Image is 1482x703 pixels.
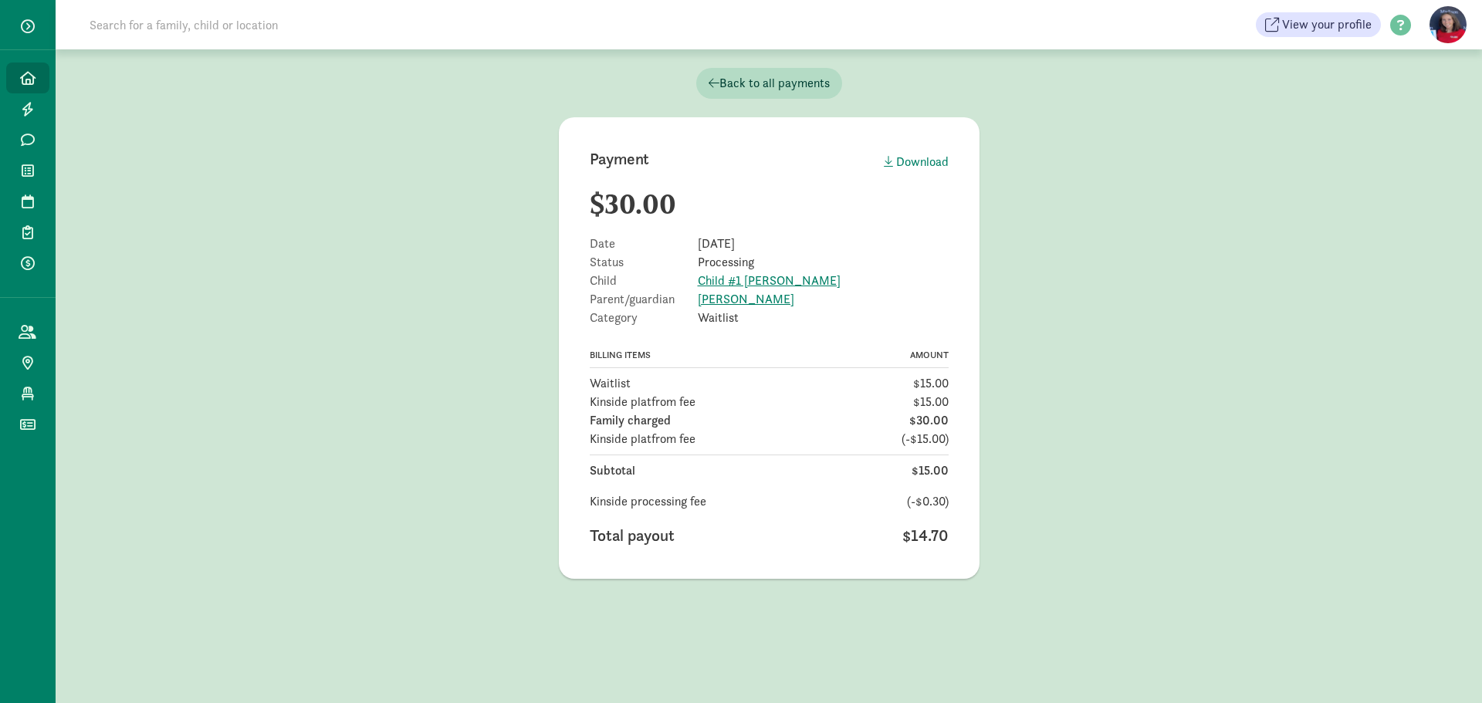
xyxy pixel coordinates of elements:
span: View your profile [1282,15,1372,34]
span: $14.70 [902,523,949,548]
span: Category [590,312,698,324]
span: (-$0.30) [907,492,949,511]
div: Download [884,153,949,171]
span: Waitlist [698,312,739,324]
span: Processing [698,256,754,269]
span: Parent/guardian [590,293,698,306]
span: Child [590,275,698,287]
span: Waitlist [590,374,631,393]
span: $15.00 [912,461,949,480]
a: [PERSON_NAME] [698,291,794,307]
span: Kinside platfrom fee [590,393,695,411]
span: $15.00 [913,393,949,411]
span: BILLING ITEMS [590,349,651,361]
h2: $30.00 [590,188,949,219]
iframe: Chat Widget [1405,629,1482,703]
span: [DATE] [698,238,735,250]
button: View your profile [1256,12,1381,37]
span: Family charged [590,411,671,430]
span: $15.00 [913,374,949,393]
span: Kinside platfrom fee [590,430,695,448]
span: Status [590,256,698,269]
a: Back to all payments [696,68,842,99]
span: Back to all payments [709,74,830,93]
span: (-$15.00) [902,430,949,448]
span: Kinside processing fee [590,492,706,511]
span: Subtotal [590,461,635,480]
span: AMOUNT [910,349,949,361]
span: Total payout [590,523,675,548]
h1: Payment [590,148,650,170]
span: Date [590,238,698,250]
a: Child #1 [PERSON_NAME] [698,272,841,289]
input: Search for a family, child or location [80,9,513,40]
span: $30.00 [909,411,949,430]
